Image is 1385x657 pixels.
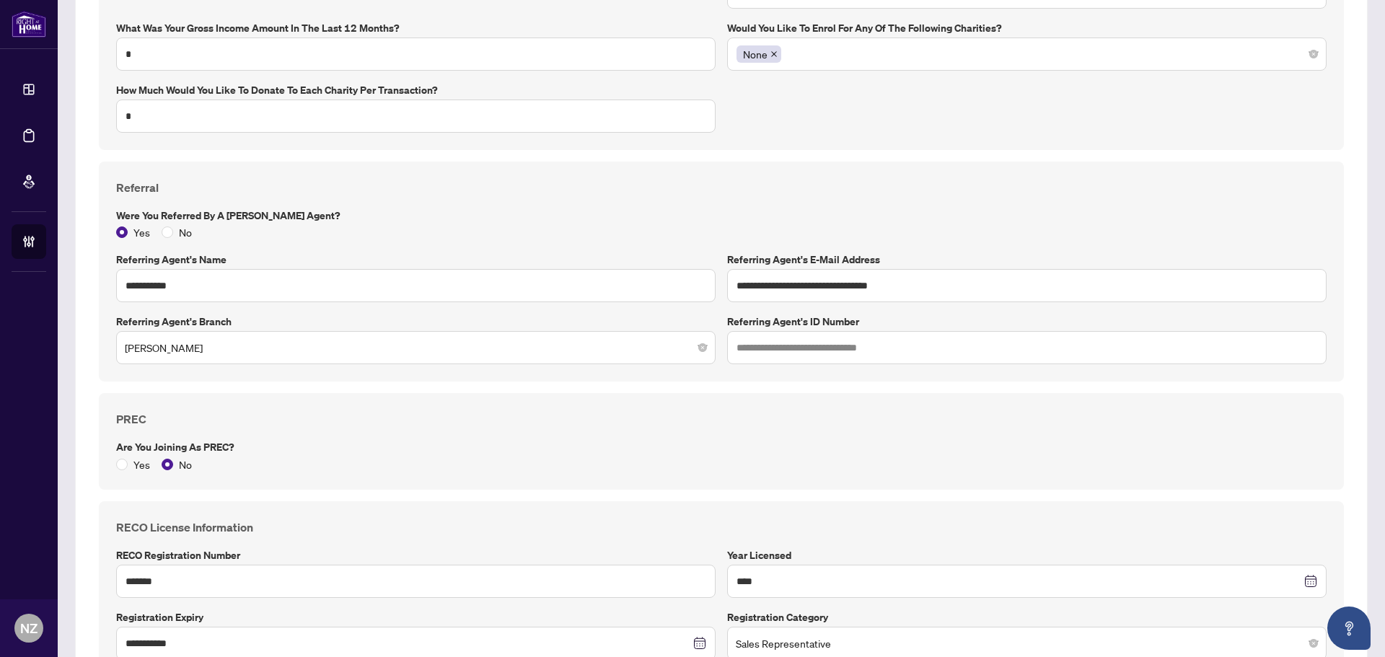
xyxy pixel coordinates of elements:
span: Yes [128,457,156,472]
span: None [743,46,768,62]
label: Would you like to enrol for any of the following charities? [727,20,1327,36]
label: What was your gross income amount in the last 12 months? [116,20,716,36]
span: Vaughan [125,334,707,361]
h4: Referral [116,179,1327,196]
label: Registration Expiry [116,609,716,625]
label: Referring Agent's E-Mail Address [727,252,1327,268]
span: NZ [20,618,38,638]
label: Registration Category [727,609,1327,625]
label: Referring Agent's Branch [116,314,716,330]
label: RECO Registration Number [116,547,716,563]
label: How much would you like to donate to each charity per transaction? [116,82,716,98]
label: Are you joining as PREC? [116,439,1327,455]
span: None [737,45,781,63]
span: No [173,224,198,240]
h4: RECO License Information [116,519,1327,536]
span: close-circle [1309,639,1318,648]
img: logo [12,11,46,38]
h4: PREC [116,410,1327,428]
span: close-circle [698,343,707,352]
span: No [173,457,198,472]
span: Sales Representative [736,630,1318,657]
button: Open asap [1327,607,1371,650]
label: Referring Agent's ID Number [727,314,1327,330]
span: close [770,50,778,58]
label: Year Licensed [727,547,1327,563]
label: Referring Agent's Name [116,252,716,268]
span: Yes [128,224,156,240]
span: close-circle [1309,50,1318,58]
label: Were you referred by a [PERSON_NAME] Agent? [116,208,1327,224]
